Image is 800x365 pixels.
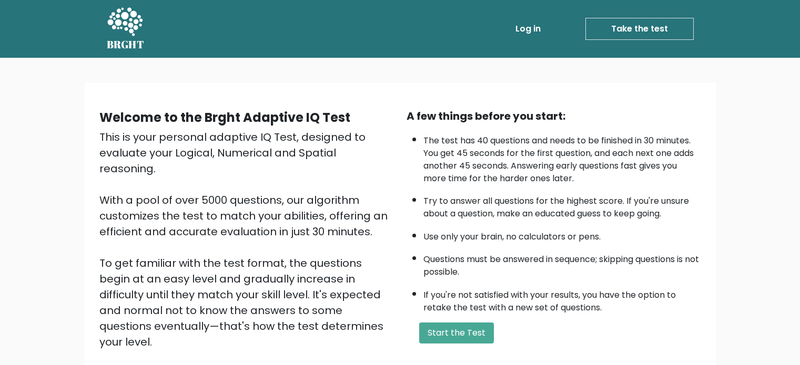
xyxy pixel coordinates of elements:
[423,190,701,220] li: Try to answer all questions for the highest score. If you're unsure about a question, make an edu...
[407,108,701,124] div: A few things before you start:
[423,284,701,314] li: If you're not satisfied with your results, you have the option to retake the test with a new set ...
[423,225,701,243] li: Use only your brain, no calculators or pens.
[423,129,701,185] li: The test has 40 questions and needs to be finished in 30 minutes. You get 45 seconds for the firs...
[423,248,701,278] li: Questions must be answered in sequence; skipping questions is not possible.
[107,4,145,54] a: BRGHT
[99,109,350,126] b: Welcome to the Brght Adaptive IQ Test
[511,18,545,39] a: Log in
[419,322,494,343] button: Start the Test
[107,38,145,51] h5: BRGHT
[585,18,694,40] a: Take the test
